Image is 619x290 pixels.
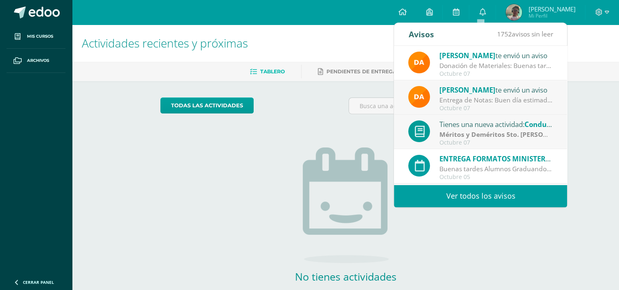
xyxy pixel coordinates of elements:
div: Octubre 05 [439,174,553,181]
span: 1752 [497,29,511,39]
span: Tablero [260,68,285,75]
h2: No tienes actividades [264,270,428,283]
span: Pendientes de entrega [326,68,396,75]
a: Mis cursos [7,25,65,49]
a: Pendientes de entrega [318,65,396,78]
div: Avisos [408,23,434,45]
span: Mi Perfil [528,12,575,19]
div: Octubre 07 [439,105,553,112]
img: f9d34ca01e392badc01b6cd8c48cabbd.png [408,86,430,108]
span: [PERSON_NAME] [439,51,495,60]
div: | Zona [439,130,553,139]
span: [PERSON_NAME] [439,85,495,95]
div: te envió un aviso [439,84,553,95]
a: todas las Actividades [160,97,254,113]
div: te envió un aviso [439,50,553,61]
img: f9d34ca01e392badc01b6cd8c48cabbd.png [408,52,430,73]
a: Ver todos los avisos [394,185,567,207]
span: [PERSON_NAME] [528,5,575,13]
span: Mis cursos [27,33,53,40]
div: Octubre 07 [439,139,553,146]
div: Octubre 07 [439,70,553,77]
span: Cerrar panel [23,279,54,285]
span: ENTREGA FORMATOS MINISTERIALES P.S. [439,154,578,163]
a: Tablero [250,65,285,78]
span: Conducta [524,120,557,129]
input: Busca una actividad próxima aquí... [349,98,530,114]
a: Archivos [7,49,65,73]
div: Tienes una nueva actividad: [439,119,553,129]
div: para el día [439,153,553,164]
div: Entrega de Notas: Buen día estimados padres de familia de V Bachillerato, por este medio les enví... [439,95,553,105]
strong: Méritos y Deméritos 5to. [PERSON_NAME]. en CCLL. "C" [439,130,614,139]
span: avisos sin leer [497,29,553,39]
img: 71d15ef15b5be0483b6667f6977325fd.png [506,4,522,20]
div: Buenas tardes Alumnos Graduandos: Atentamente se les solicita leer con deternimiento lo siguiente... [439,164,553,174]
div: Donación de Materiales: Buenas tardes estimados padres de familia, por este medio les envío un co... [439,61,553,70]
span: Actividades recientes y próximas [82,35,248,51]
span: Archivos [27,57,49,64]
img: no_activities.png [303,147,389,263]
